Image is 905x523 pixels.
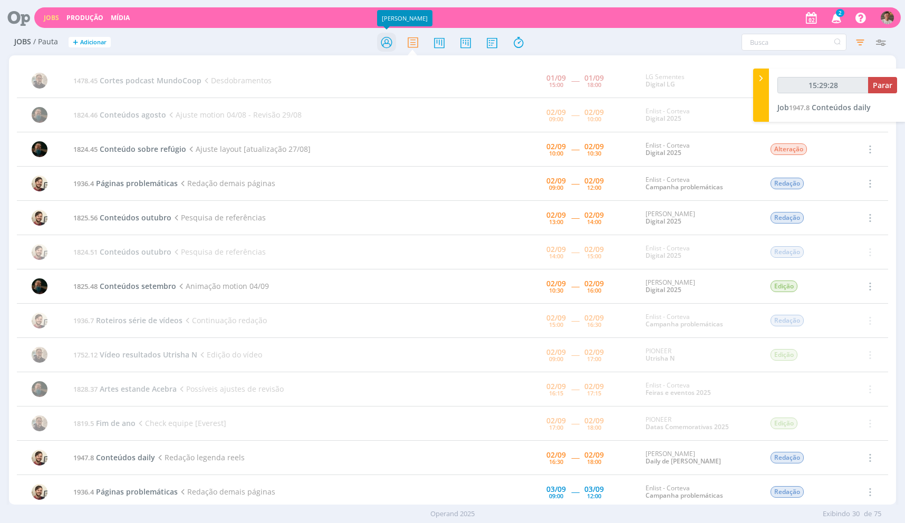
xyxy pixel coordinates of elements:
[546,486,566,493] div: 03/09
[177,384,284,394] span: Possíveis ajustes de revisão
[176,281,269,291] span: Animação motion 04/09
[69,37,111,48] button: +Adicionar
[80,39,107,46] span: Adicionar
[771,452,804,463] span: Redação
[584,451,604,459] div: 02/09
[646,416,754,431] div: PIONEER
[646,347,754,363] div: PIONEER
[73,110,166,120] a: 1824.46Conteúdos agosto
[182,315,267,325] span: Continuação redação
[73,350,197,360] a: 1752.12Vídeo resultados Utrisha N
[771,315,804,326] span: Redação
[646,148,681,157] a: Digital 2025
[41,14,62,22] button: Jobs
[73,419,94,428] span: 1819.5
[549,185,563,190] div: 09:00
[571,487,579,497] span: -----
[549,459,563,464] div: 16:30
[646,457,721,466] a: Daily de [PERSON_NAME]
[73,452,155,462] a: 1947.8Conteúdos daily
[881,11,894,24] img: T
[73,75,201,85] a: 1478.45Cortes podcast MundoCoop
[646,210,754,226] div: [PERSON_NAME]
[111,13,130,22] a: Mídia
[197,350,262,360] span: Edição do vídeo
[584,314,604,322] div: 02/09
[549,322,563,327] div: 15:00
[546,451,566,459] div: 02/09
[571,384,579,394] span: -----
[73,384,177,394] a: 1828.37Artes estande Acebra
[32,450,47,466] img: G
[584,280,604,287] div: 02/09
[32,244,47,260] img: G
[100,212,171,222] span: Conteúdos outubro
[646,114,681,123] a: Digital 2025
[852,509,860,519] span: 30
[100,110,166,120] span: Conteúdos agosto
[73,76,98,85] span: 1478.45
[571,212,579,222] span: -----
[587,493,601,499] div: 12:00
[73,212,171,222] a: 1825.56Conteúdos outubro
[777,102,871,112] a: Job1947.8Conteúdos daily
[100,281,176,291] span: Conteúdos setembro
[66,13,103,22] a: Produção
[646,217,681,226] a: Digital 2025
[646,176,754,191] div: Enlist - Corteva
[646,491,723,500] a: Campanha problemáticas
[571,178,579,188] span: -----
[546,314,566,322] div: 02/09
[571,247,579,257] span: -----
[587,82,601,88] div: 18:00
[587,390,601,396] div: 17:15
[587,322,601,327] div: 16:30
[32,347,47,363] img: R
[549,116,563,122] div: 09:00
[874,509,881,519] span: 75
[178,178,275,188] span: Redação demais páginas
[33,37,58,46] span: / Pauta
[584,383,604,390] div: 02/09
[155,452,245,462] span: Redação legenda reels
[646,142,754,157] div: Enlist - Corteva
[546,74,566,82] div: 01/09
[836,9,844,17] span: 2
[546,211,566,219] div: 02/09
[646,450,754,466] div: [PERSON_NAME]
[73,178,178,188] a: 1936.4Páginas problemáticas
[100,247,171,257] span: Conteúdos outubro
[771,178,804,189] span: Redação
[571,110,579,120] span: -----
[549,253,563,259] div: 14:00
[171,247,266,257] span: Pesquisa de referências
[73,282,98,291] span: 1825.48
[546,348,566,356] div: 02/09
[73,487,94,497] span: 1936.4
[868,77,897,93] button: Parar
[646,182,723,191] a: Campanha problemáticas
[100,75,201,85] span: Cortes podcast MundoCoop
[587,459,601,464] div: 18:00
[646,279,754,294] div: [PERSON_NAME]
[96,418,136,428] span: Fim de ano
[584,211,604,219] div: 02/09
[73,144,98,154] span: 1824.45
[73,384,98,394] span: 1828.37
[96,487,178,497] span: Páginas problemáticas
[549,390,563,396] div: 16:15
[812,102,871,112] span: Conteúdos daily
[571,315,579,325] span: -----
[546,177,566,185] div: 02/09
[584,74,604,82] div: 01/09
[32,141,47,157] img: M
[646,354,675,363] a: Utrisha N
[73,418,136,428] a: 1819.5Fim de ano
[73,213,98,222] span: 1825.56
[742,34,846,51] input: Busca
[789,103,810,112] span: 1947.8
[186,144,311,154] span: Ajuste layout [atualização 27/08]
[771,486,804,498] span: Redação
[546,280,566,287] div: 02/09
[571,75,579,85] span: -----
